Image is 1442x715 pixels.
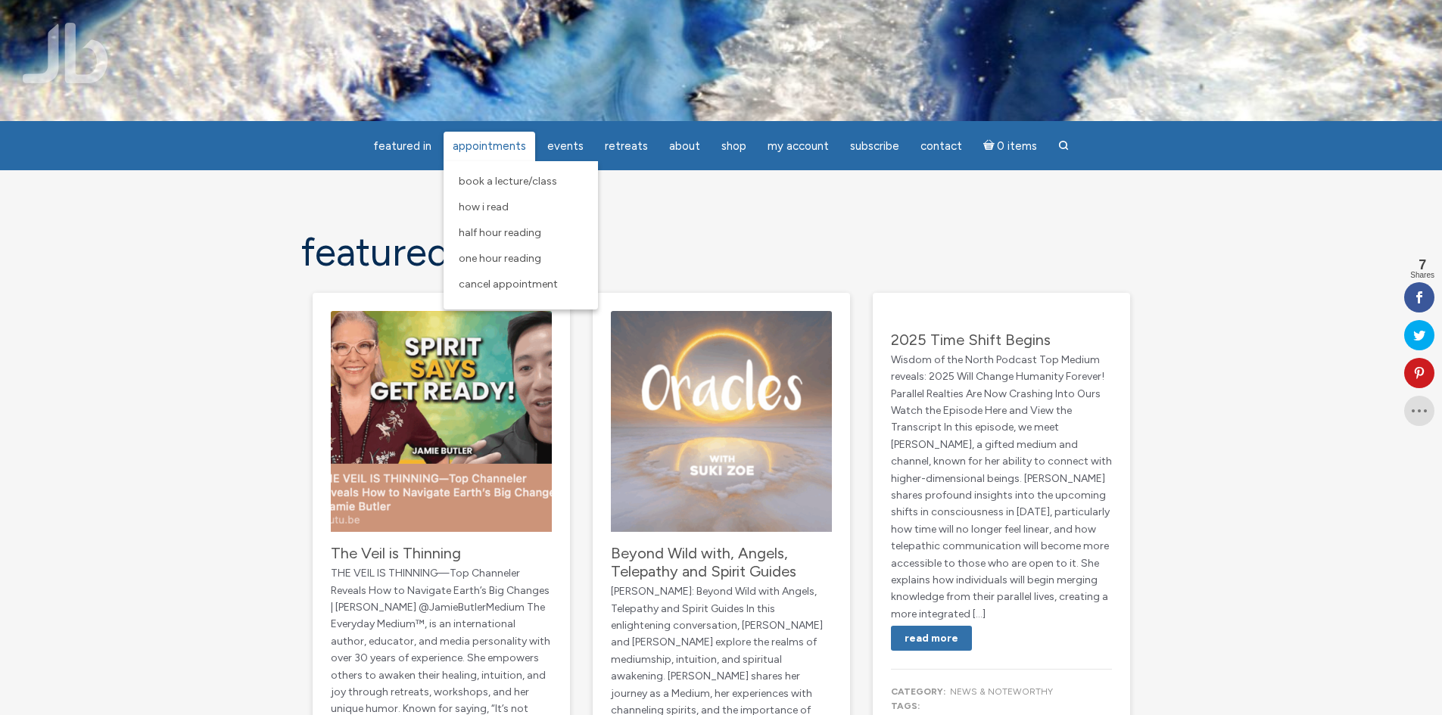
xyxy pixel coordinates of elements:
[453,139,526,153] span: Appointments
[950,698,1053,708] a: News & Noteworthy
[459,278,558,291] span: Cancel Appointment
[459,175,557,188] span: Book a Lecture/Class
[547,139,584,153] span: Events
[301,231,1141,274] h1: featured in
[596,132,657,161] a: Retreats
[891,342,1051,360] a: 2025 Time Shift Begins
[451,272,590,297] a: Cancel Appointment
[712,132,755,161] a: Shop
[459,201,509,213] span: How I Read
[891,310,1039,330] img: 2025 Time Shift Begins
[373,139,431,153] span: featured in
[920,139,962,153] span: Contact
[331,543,461,561] a: The Veil is Thinning
[444,132,535,161] a: Appointments
[451,246,590,272] a: One Hour Reading
[611,310,832,531] img: Beyond Wild with, Angels, Telepathy and Spirit Guides
[669,139,700,153] span: About
[538,132,593,161] a: Events
[364,132,441,161] a: featured in
[850,139,899,153] span: Subscribe
[768,139,829,153] span: My Account
[611,543,796,580] a: Beyond Wild with, Angels, Telepathy and Spirit Guides
[459,226,541,239] span: Half Hour Reading
[974,130,1047,161] a: Cart0 items
[23,23,108,83] img: Jamie Butler. The Everyday Medium
[660,132,709,161] a: About
[997,141,1037,152] span: 0 items
[331,310,552,531] img: The Veil is Thinning
[1410,258,1434,272] span: 7
[459,252,541,265] span: One Hour Reading
[451,194,590,220] a: How I Read
[721,139,746,153] span: Shop
[605,139,648,153] span: Retreats
[451,220,590,246] a: Half Hour Reading
[891,637,972,662] a: Read More
[758,132,838,161] a: My Account
[983,139,998,153] i: Cart
[841,132,908,161] a: Subscribe
[891,363,1112,635] p: Wisdom of the North Podcast Top Medium reveals: 2025 Will Change Humanity Forever! Parallel Realt...
[891,698,945,708] b: Category:
[911,132,971,161] a: Contact
[451,169,590,194] a: Book a Lecture/Class
[1410,272,1434,279] span: Shares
